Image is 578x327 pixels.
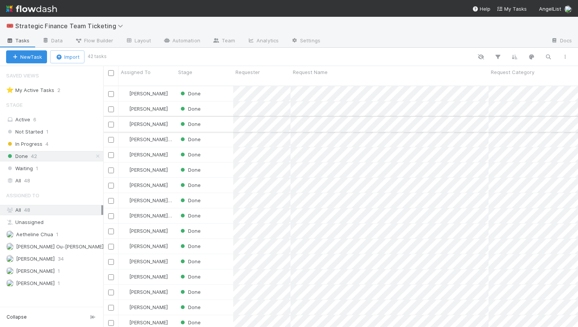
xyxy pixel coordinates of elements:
input: Toggle Row Selected [108,183,114,188]
img: avatar_0645ba0f-c375-49d5-b2e7-231debf65fc8.png [6,243,14,250]
div: Done [179,197,201,204]
span: Tasks [6,37,30,44]
a: Flow Builder [69,35,119,47]
a: My Tasks [497,5,527,13]
div: Done [179,288,201,296]
span: In Progress [6,139,42,149]
input: Toggle Row Selected [108,198,114,204]
span: [PERSON_NAME] [16,280,55,286]
img: avatar_022c235f-155a-4f12-b426-9592538e9d6c.png [122,304,128,310]
div: [PERSON_NAME] [122,258,168,265]
span: Waiting [6,164,33,173]
span: Done [179,274,201,280]
img: avatar_0645ba0f-c375-49d5-b2e7-231debf65fc8.png [122,136,128,142]
span: [PERSON_NAME] [129,167,168,173]
span: 1 [58,266,60,276]
span: Done [179,197,201,203]
div: Done [179,181,201,189]
span: Stage [178,68,192,76]
span: Done [179,258,201,264]
span: Done [179,243,201,249]
span: Done [179,228,201,234]
img: avatar_76020311-b6a4-4a0c-9bb6-02f5afc1495d.png [6,279,14,287]
span: 1 [46,127,49,137]
input: Toggle Row Selected [108,305,114,311]
img: logo-inverted-e16ddd16eac7371096b0.svg [6,2,57,15]
span: [PERSON_NAME] [129,243,168,249]
span: Done [179,319,201,325]
div: Done [179,166,201,174]
span: 4 [45,139,49,149]
span: Done [179,90,201,97]
span: [PERSON_NAME] [129,121,168,127]
div: [PERSON_NAME] Ou-[PERSON_NAME] [122,212,172,219]
span: Done [179,289,201,295]
div: [PERSON_NAME] [122,166,168,174]
span: [PERSON_NAME] Ou-[PERSON_NAME] [129,213,217,219]
div: Done [179,90,201,97]
input: Toggle Row Selected [108,137,114,143]
span: 6 [33,116,36,122]
span: Done [179,151,201,158]
span: Done [179,304,201,310]
img: avatar_aa4fbed5-f21b-48f3-8bdd-57047a9d59de.png [122,106,128,112]
img: avatar_0645ba0f-c375-49d5-b2e7-231debf65fc8.png [122,197,128,203]
span: [PERSON_NAME] Ou-[PERSON_NAME] [129,136,217,142]
div: Help [472,5,490,13]
img: avatar_aa4fbed5-f21b-48f3-8bdd-57047a9d59de.png [122,151,128,158]
img: avatar_aa4fbed5-f21b-48f3-8bdd-57047a9d59de.png [122,274,128,280]
input: Toggle Row Selected [108,290,114,295]
img: avatar_022c235f-155a-4f12-b426-9592538e9d6c.png [6,267,14,275]
img: avatar_aa4fbed5-f21b-48f3-8bdd-57047a9d59de.png [122,319,128,325]
input: Toggle Row Selected [108,152,114,158]
span: 34 [58,254,64,264]
div: Done [179,273,201,280]
span: 42 [31,151,37,161]
div: [PERSON_NAME] [122,227,168,235]
div: [PERSON_NAME] Ou-[PERSON_NAME] [122,135,172,143]
span: Flow Builder [75,37,113,44]
span: Done [179,106,201,112]
span: Done [179,182,201,188]
div: Done [179,227,201,235]
input: Toggle Row Selected [108,320,114,326]
a: Layout [119,35,157,47]
div: All [6,176,101,185]
span: Done [179,136,201,142]
div: Done [179,303,201,311]
span: Saved Views [6,68,39,83]
span: [PERSON_NAME] [129,289,168,295]
a: Settings [285,35,326,47]
div: [PERSON_NAME] Ou-[PERSON_NAME] [122,197,172,204]
span: [PERSON_NAME] [129,151,168,158]
div: [PERSON_NAME] [122,242,168,250]
a: Docs [545,35,578,47]
div: [PERSON_NAME] [122,105,168,113]
span: 1 [56,230,58,239]
div: Unassigned [6,217,101,227]
input: Toggle Row Selected [108,259,114,265]
div: Done [179,212,201,219]
div: Done [179,151,201,158]
div: Active [6,115,101,124]
span: [PERSON_NAME] [129,90,168,97]
span: [PERSON_NAME] [129,182,168,188]
span: Request Name [293,68,328,76]
div: Done [179,120,201,128]
a: Analytics [241,35,285,47]
span: [PERSON_NAME] [129,228,168,234]
img: avatar_aa4fbed5-f21b-48f3-8bdd-57047a9d59de.png [122,121,128,127]
span: [PERSON_NAME] Ou-[PERSON_NAME] [16,243,104,250]
span: [PERSON_NAME] [16,268,55,274]
img: avatar_aa4fbed5-f21b-48f3-8bdd-57047a9d59de.png [122,228,128,234]
span: [PERSON_NAME] [129,258,168,264]
button: Import [50,50,84,63]
span: Request Category [491,68,534,76]
div: Done [179,105,201,113]
button: NewTask [6,50,47,63]
div: [PERSON_NAME] [122,303,168,311]
img: avatar_0645ba0f-c375-49d5-b2e7-231debf65fc8.png [122,213,128,219]
span: Done [179,167,201,173]
span: Assigned To [121,68,151,76]
input: Toggle Row Selected [108,168,114,173]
